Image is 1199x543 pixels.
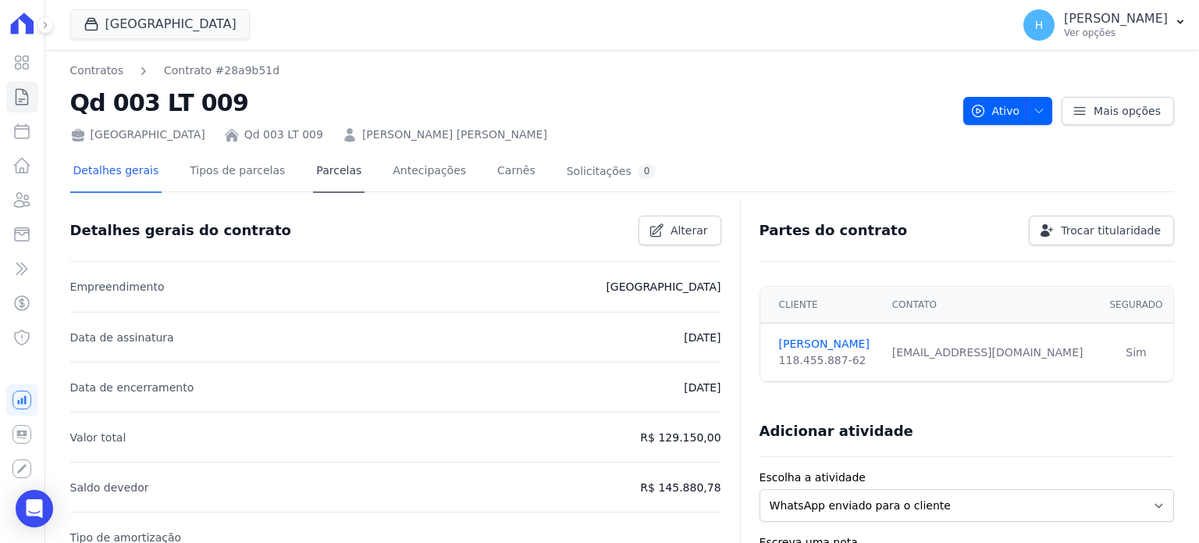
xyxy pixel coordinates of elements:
h2: Qd 003 LT 009 [70,85,951,120]
a: Tipos de parcelas [187,152,288,193]
a: [PERSON_NAME] [PERSON_NAME] [362,127,547,143]
a: Antecipações [390,152,469,193]
a: [PERSON_NAME] [779,336,873,352]
span: Mais opções [1094,103,1161,119]
label: Escolha a atividade [760,470,1174,486]
a: Parcelas [313,152,365,193]
h3: Partes do contrato [760,221,908,240]
p: Data de encerramento [70,378,194,397]
a: Carnês [494,152,539,193]
button: Ativo [963,97,1053,125]
div: Open Intercom Messenger [16,490,53,527]
p: Empreendimento [70,277,165,296]
div: Solicitações [567,164,656,179]
th: Contato [883,287,1099,323]
p: R$ 129.150,00 [640,428,720,447]
p: [DATE] [684,378,720,397]
div: 0 [638,164,656,179]
div: [EMAIL_ADDRESS][DOMAIN_NAME] [892,345,1090,361]
span: Ativo [970,97,1020,125]
span: Trocar titularidade [1061,223,1161,238]
a: Alterar [639,216,721,245]
a: Contratos [70,63,123,79]
a: Contrato #28a9b51d [164,63,279,79]
p: [DATE] [684,328,720,347]
button: H [PERSON_NAME] Ver opções [1011,3,1199,47]
td: Sim [1099,323,1173,382]
th: Segurado [1099,287,1173,323]
p: Valor total [70,428,126,447]
p: Saldo devedor [70,478,149,497]
span: H [1035,20,1044,30]
p: Ver opções [1064,27,1168,39]
a: Trocar titularidade [1029,216,1174,245]
p: Data de assinatura [70,328,174,347]
div: 118.455.887-62 [779,352,873,369]
p: R$ 145.880,78 [640,478,720,497]
th: Cliente [760,287,883,323]
nav: Breadcrumb [70,63,280,79]
h3: Adicionar atividade [760,422,913,441]
p: [GEOGRAPHIC_DATA] [606,277,720,296]
nav: Breadcrumb [70,63,951,79]
a: Detalhes gerais [70,152,162,193]
span: Alterar [671,223,708,238]
a: Mais opções [1062,97,1174,125]
div: [GEOGRAPHIC_DATA] [70,127,205,143]
p: [PERSON_NAME] [1064,11,1168,27]
a: Qd 003 LT 009 [244,127,323,143]
button: [GEOGRAPHIC_DATA] [70,9,250,39]
h3: Detalhes gerais do contrato [70,221,291,240]
a: Solicitações0 [564,152,660,193]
